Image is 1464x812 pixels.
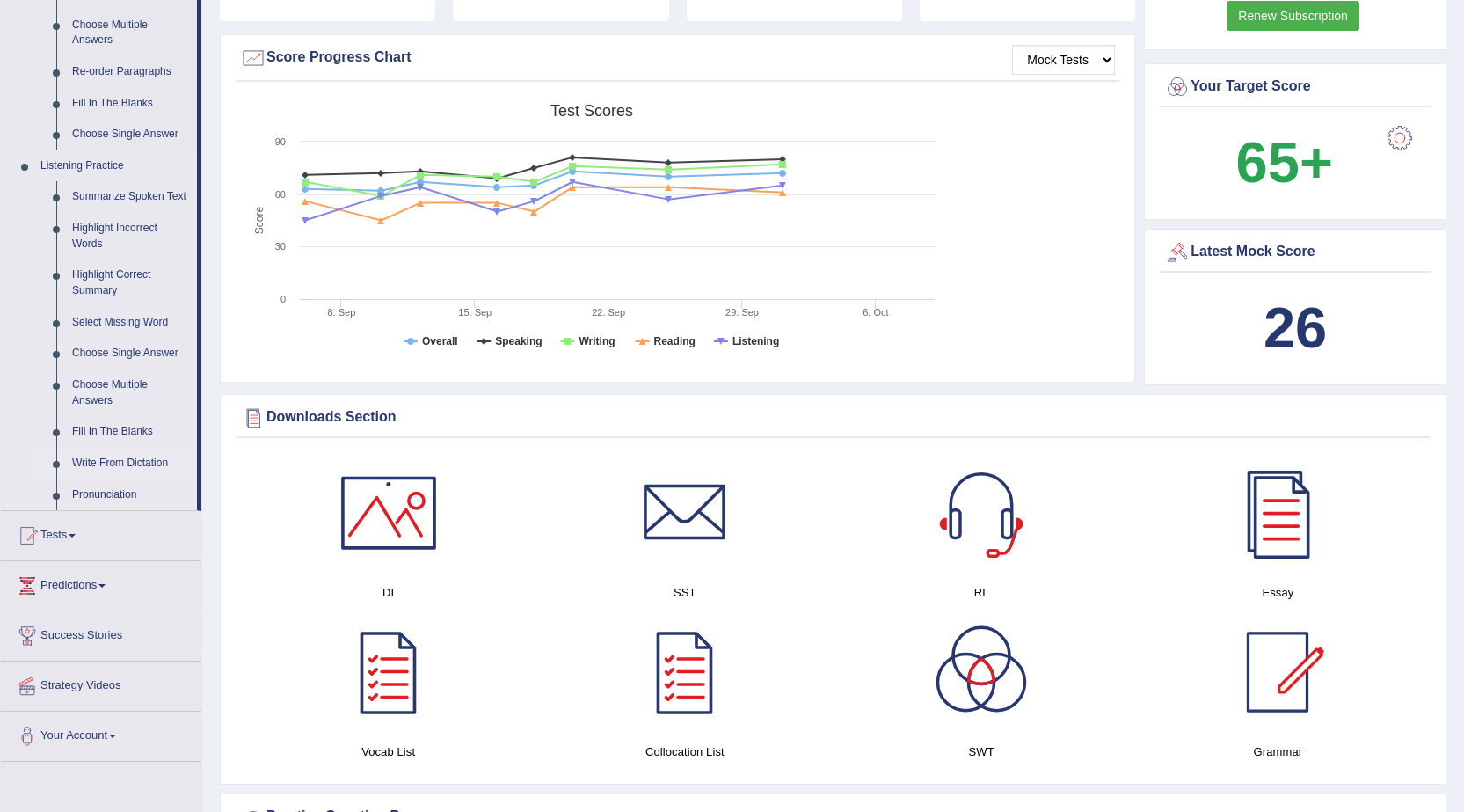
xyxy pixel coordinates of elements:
a: Success Stories [1,611,201,655]
tspan: Listening [732,335,779,347]
tspan: 8. Sep [327,307,355,318]
a: Choose Single Answer [64,338,197,369]
text: 30 [275,241,286,252]
a: Fill In The Blanks [64,88,197,120]
h4: Vocab List [249,743,528,761]
a: Highlight Incorrect Words [64,213,197,260]
div: Latest Mock Score [1164,239,1426,266]
h4: SST [545,583,824,602]
a: Select Missing Word [64,307,197,339]
a: Tests [1,511,201,555]
tspan: 22. Sep [592,307,625,318]
b: 26 [1264,296,1327,360]
text: 60 [275,189,286,200]
a: Predictions [1,561,201,605]
tspan: Reading [654,335,696,347]
a: Your Account [1,712,201,756]
a: Choose Multiple Answers [64,10,197,56]
a: Renew Subscription [1227,1,1359,31]
h4: DI [249,583,528,602]
tspan: Overall [422,335,458,347]
h4: Grammar [1139,743,1417,761]
h4: Collocation List [545,743,824,761]
a: Summarize Spoken Text [64,181,197,213]
tspan: 6. Oct [863,307,888,318]
text: 90 [275,136,286,147]
a: Listening Practice [33,150,197,182]
a: Re-order Paragraphs [64,56,197,88]
tspan: 15. Sep [458,307,492,318]
div: Your Target Score [1164,74,1426,100]
div: Downloads Section [240,405,1426,431]
a: Highlight Correct Summary [64,260,197,306]
h4: Essay [1139,583,1417,602]
tspan: Speaking [495,335,542,347]
a: Fill In The Blanks [64,416,197,448]
a: Pronunciation [64,479,197,511]
a: Choose Single Answer [64,119,197,150]
h4: RL [842,583,1121,602]
tspan: Test scores [550,102,633,120]
tspan: Writing [579,335,615,347]
a: Write From Dictation [64,448,197,479]
text: 0 [280,294,286,304]
a: Choose Multiple Answers [64,369,197,416]
tspan: 29. Sep [725,307,759,318]
tspan: Score [253,207,266,235]
div: Score Progress Chart [240,45,1115,71]
a: Strategy Videos [1,662,201,706]
b: 65+ [1236,130,1333,194]
h4: SWT [842,743,1121,761]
